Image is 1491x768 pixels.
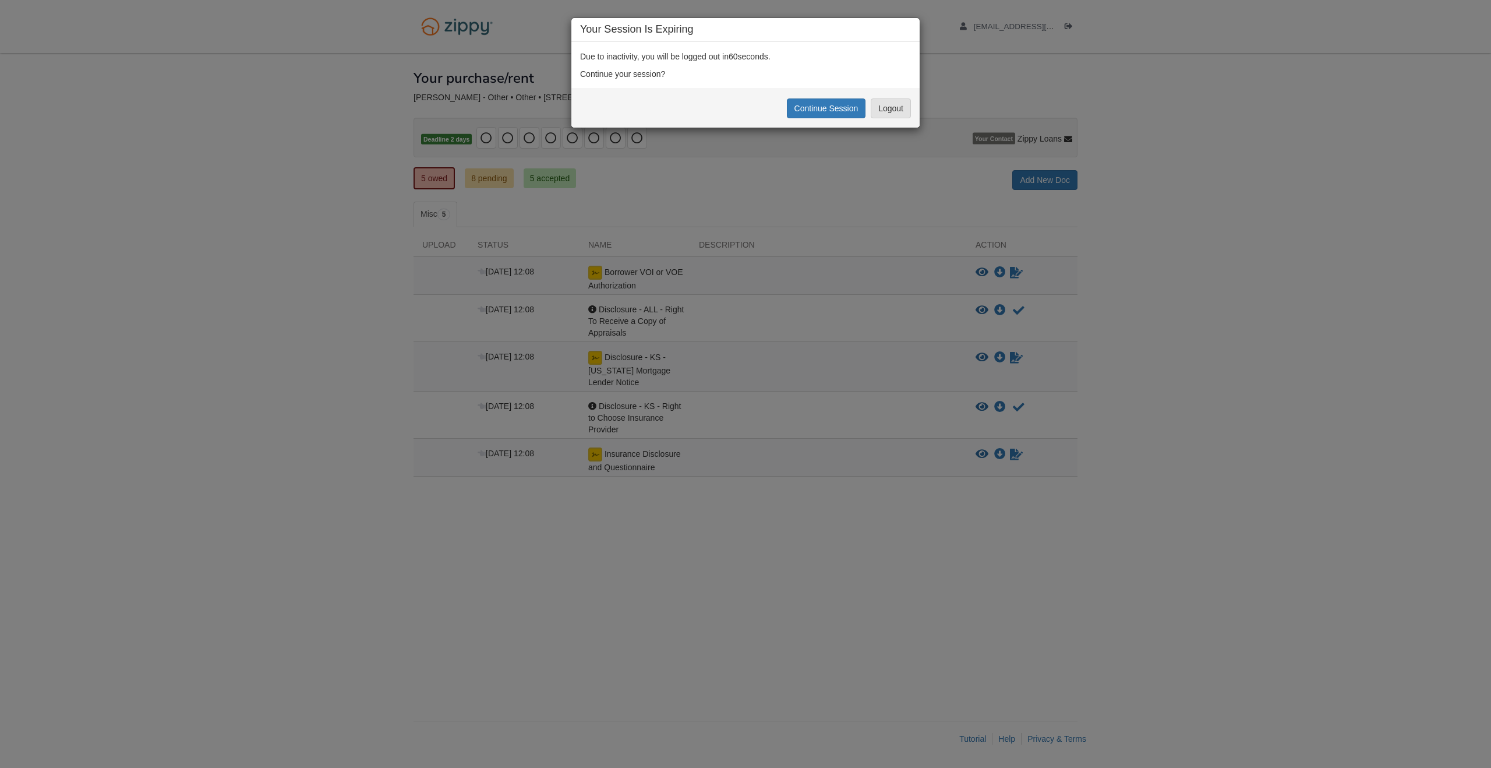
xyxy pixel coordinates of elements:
[580,51,911,62] p: Due to inactivity, you will be logged out in second .
[764,52,768,61] span: s
[729,52,738,61] span: 60
[580,68,911,80] p: Continue your session?
[787,98,866,118] button: Continue Session
[871,98,911,118] button: Logout
[580,24,911,36] h4: Your Session Is Expiring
